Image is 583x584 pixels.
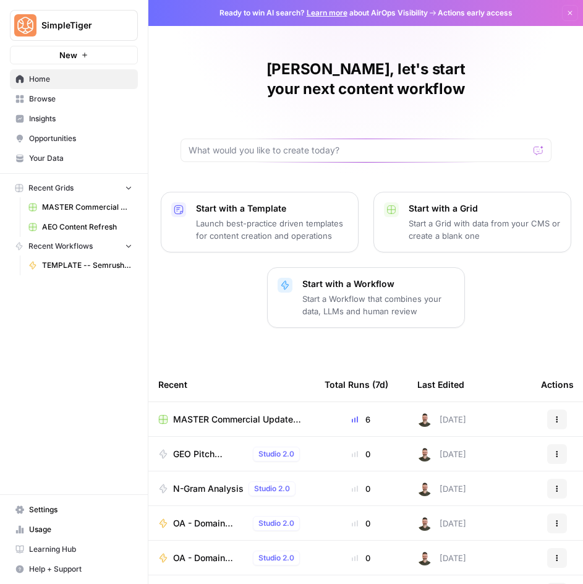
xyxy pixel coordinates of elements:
[325,448,398,460] div: 0
[29,133,132,144] span: Opportunities
[438,7,513,19] span: Actions early access
[59,49,77,61] span: New
[196,217,348,242] p: Launch best-practice driven templates for content creation and operations
[42,260,132,271] span: TEMPLATE -- Semrush OA Test
[10,237,138,255] button: Recent Workflows
[173,483,244,495] span: N-Gram Analysis
[417,551,432,565] img: 8g6cbheko4i4a0getune21vnip1e
[158,447,305,462] a: GEO Pitch GeneratorStudio 2.0
[10,89,138,109] a: Browse
[29,524,132,535] span: Usage
[196,202,348,215] p: Start with a Template
[417,412,432,427] img: 8g6cbheko4i4a0getune21vnip1e
[23,255,138,275] a: TEMPLATE -- Semrush OA Test
[254,483,290,494] span: Studio 2.0
[158,551,305,565] a: OA - Domain ComparisonStudio 2.0
[29,544,132,555] span: Learning Hub
[173,448,248,460] span: GEO Pitch Generator
[325,483,398,495] div: 0
[10,539,138,559] a: Learning Hub
[10,559,138,579] button: Help + Support
[10,520,138,539] a: Usage
[417,412,466,427] div: [DATE]
[29,93,132,105] span: Browse
[325,413,398,426] div: 6
[258,449,294,460] span: Studio 2.0
[10,179,138,197] button: Recent Grids
[10,109,138,129] a: Insights
[158,481,305,496] a: N-Gram AnalysisStudio 2.0
[302,278,454,290] p: Start with a Workflow
[541,367,574,401] div: Actions
[173,413,305,426] span: MASTER Commercial Update Grid
[325,367,388,401] div: Total Runs (7d)
[417,516,466,531] div: [DATE]
[267,267,465,328] button: Start with a WorkflowStart a Workflow that combines your data, LLMs and human review
[10,10,138,41] button: Workspace: SimpleTiger
[14,14,36,36] img: SimpleTiger Logo
[417,481,466,496] div: [DATE]
[28,182,74,194] span: Recent Grids
[258,518,294,529] span: Studio 2.0
[158,367,305,401] div: Recent
[258,552,294,564] span: Studio 2.0
[29,153,132,164] span: Your Data
[417,481,432,496] img: 8g6cbheko4i4a0getune21vnip1e
[302,293,454,317] p: Start a Workflow that combines your data, LLMs and human review
[325,517,398,530] div: 0
[417,447,466,462] div: [DATE]
[409,217,561,242] p: Start a Grid with data from your CMS or create a blank one
[409,202,561,215] p: Start with a Grid
[161,192,359,252] button: Start with a TemplateLaunch best-practice driven templates for content creation and operations
[417,551,466,565] div: [DATE]
[10,148,138,168] a: Your Data
[325,552,398,564] div: 0
[219,7,428,19] span: Ready to win AI search? about AirOps Visibility
[29,113,132,124] span: Insights
[10,69,138,89] a: Home
[10,500,138,520] a: Settings
[23,197,138,217] a: MASTER Commercial Update Grid
[189,144,529,157] input: What would you like to create today?
[23,217,138,237] a: AEO Content Refresh
[417,516,432,531] img: 8g6cbheko4i4a0getune21vnip1e
[28,241,93,252] span: Recent Workflows
[158,516,305,531] a: OA - Domain KWD CompareStudio 2.0
[29,504,132,515] span: Settings
[173,517,248,530] span: OA - Domain KWD Compare
[417,367,464,401] div: Last Edited
[307,8,347,17] a: Learn more
[41,19,116,32] span: SimpleTiger
[10,129,138,148] a: Opportunities
[10,46,138,64] button: New
[42,221,132,233] span: AEO Content Refresh
[417,447,432,462] img: 8g6cbheko4i4a0getune21vnip1e
[29,564,132,575] span: Help + Support
[173,552,248,564] span: OA - Domain Comparison
[42,202,132,213] span: MASTER Commercial Update Grid
[29,74,132,85] span: Home
[181,59,551,99] h1: [PERSON_NAME], let's start your next content workflow
[373,192,571,252] button: Start with a GridStart a Grid with data from your CMS or create a blank one
[158,413,305,426] a: MASTER Commercial Update Grid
